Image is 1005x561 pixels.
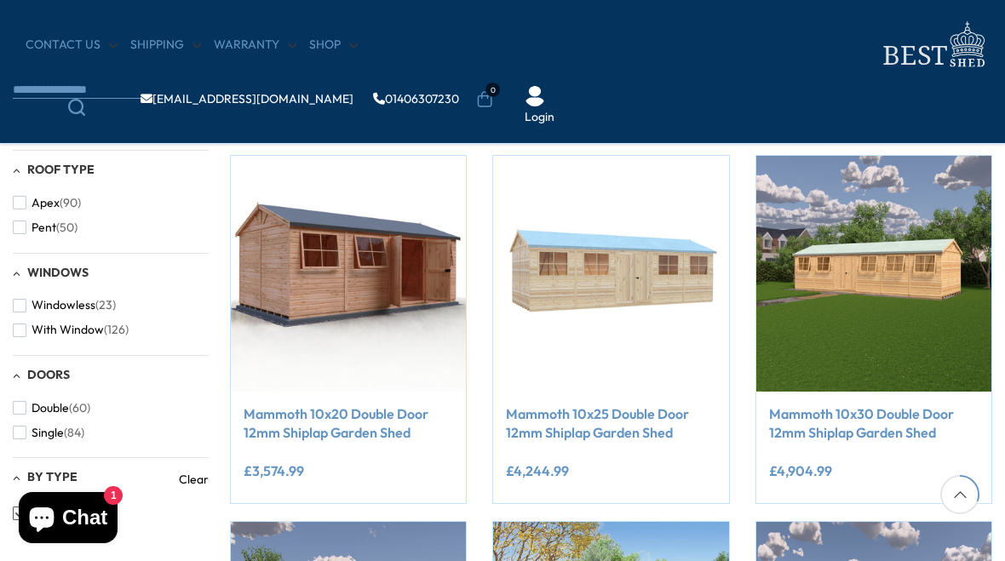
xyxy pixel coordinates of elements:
[373,93,459,105] a: 01406307230
[769,404,979,443] a: Mammoth 10x30 Double Door 12mm Shiplap Garden Shed
[244,404,453,443] a: Mammoth 10x20 Double Door 12mm Shiplap Garden Shed
[32,426,64,440] span: Single
[873,17,992,72] img: logo
[95,298,116,312] span: (23)
[13,421,84,445] button: Single
[27,469,78,484] span: By Type
[32,323,104,337] span: With Window
[27,265,89,280] span: Windows
[506,464,569,478] ins: £4,244.99
[130,37,201,54] a: Shipping
[179,471,209,488] a: Clear
[64,426,84,440] span: (84)
[27,162,95,177] span: Roof Type
[141,93,353,105] a: [EMAIL_ADDRESS][DOMAIN_NAME]
[104,323,129,337] span: (126)
[309,37,358,54] a: Shop
[13,293,116,318] button: Windowless
[27,367,70,382] span: Doors
[525,109,554,126] a: Login
[69,401,90,415] span: (60)
[60,196,81,210] span: (90)
[26,37,118,54] a: CONTACT US
[32,401,69,415] span: Double
[13,191,81,215] button: Apex
[214,37,296,54] a: Warranty
[769,464,832,478] ins: £4,904.99
[32,196,60,210] span: Apex
[32,298,95,312] span: Windowless
[13,501,101,525] button: Wooden
[56,220,78,235] span: (50)
[485,83,500,97] span: 0
[13,318,129,342] button: With Window
[13,99,141,116] a: Search
[244,464,304,478] ins: £3,574.99
[13,396,90,421] button: Double
[476,91,493,108] a: 0
[525,86,545,106] img: User Icon
[506,404,715,443] a: Mammoth 10x25 Double Door 12mm Shiplap Garden Shed
[14,492,123,547] inbox-online-store-chat: Shopify online store chat
[13,215,78,240] button: Pent
[32,220,56,235] span: Pent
